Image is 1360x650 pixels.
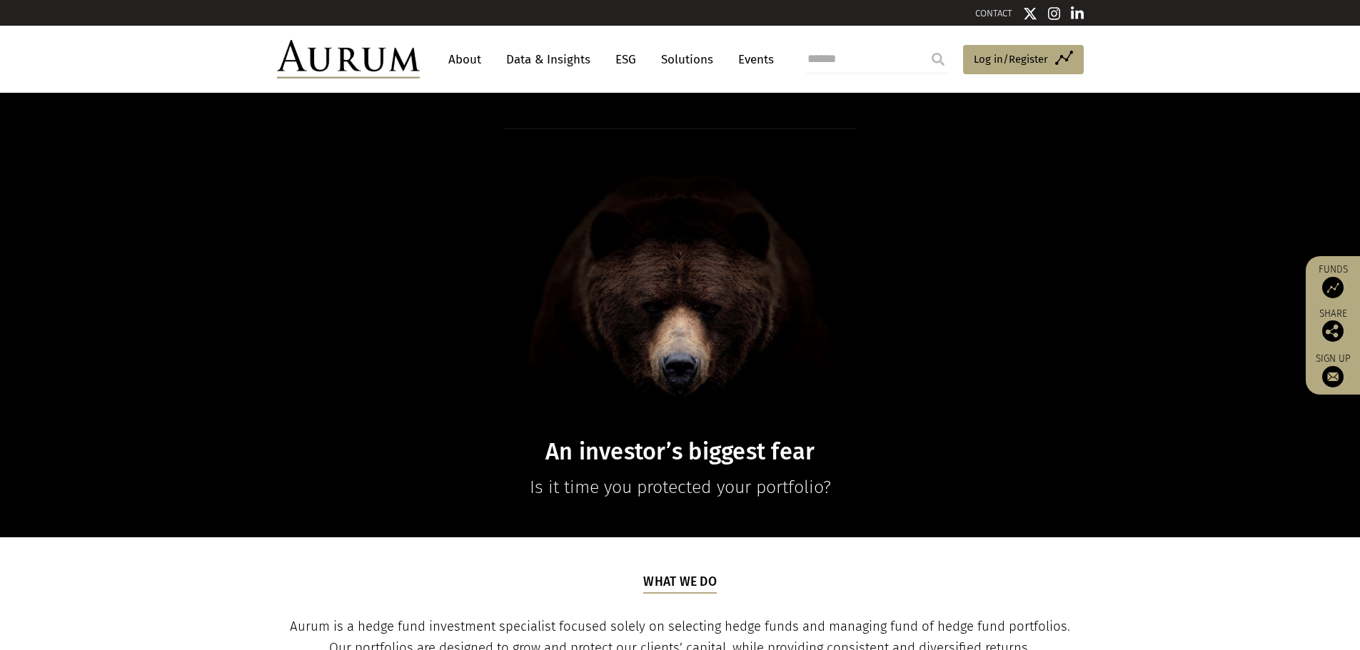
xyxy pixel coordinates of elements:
[405,473,956,502] p: Is it time you protected your portfolio?
[1313,263,1353,298] a: Funds
[963,45,1084,75] a: Log in/Register
[1071,6,1084,21] img: Linkedin icon
[974,51,1048,68] span: Log in/Register
[1023,6,1037,21] img: Twitter icon
[654,46,720,73] a: Solutions
[1313,309,1353,342] div: Share
[731,46,774,73] a: Events
[1322,320,1344,342] img: Share this post
[608,46,643,73] a: ESG
[975,8,1012,19] a: CONTACT
[1322,366,1344,387] img: Sign up to our newsletter
[1048,6,1061,21] img: Instagram icon
[924,45,952,73] input: Submit
[405,438,956,466] h1: An investor’s biggest fear
[277,40,420,78] img: Aurum
[499,46,598,73] a: Data & Insights
[1313,352,1353,387] a: Sign up
[1322,277,1344,298] img: Access Funds
[643,573,717,593] h5: What we do
[441,46,488,73] a: About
